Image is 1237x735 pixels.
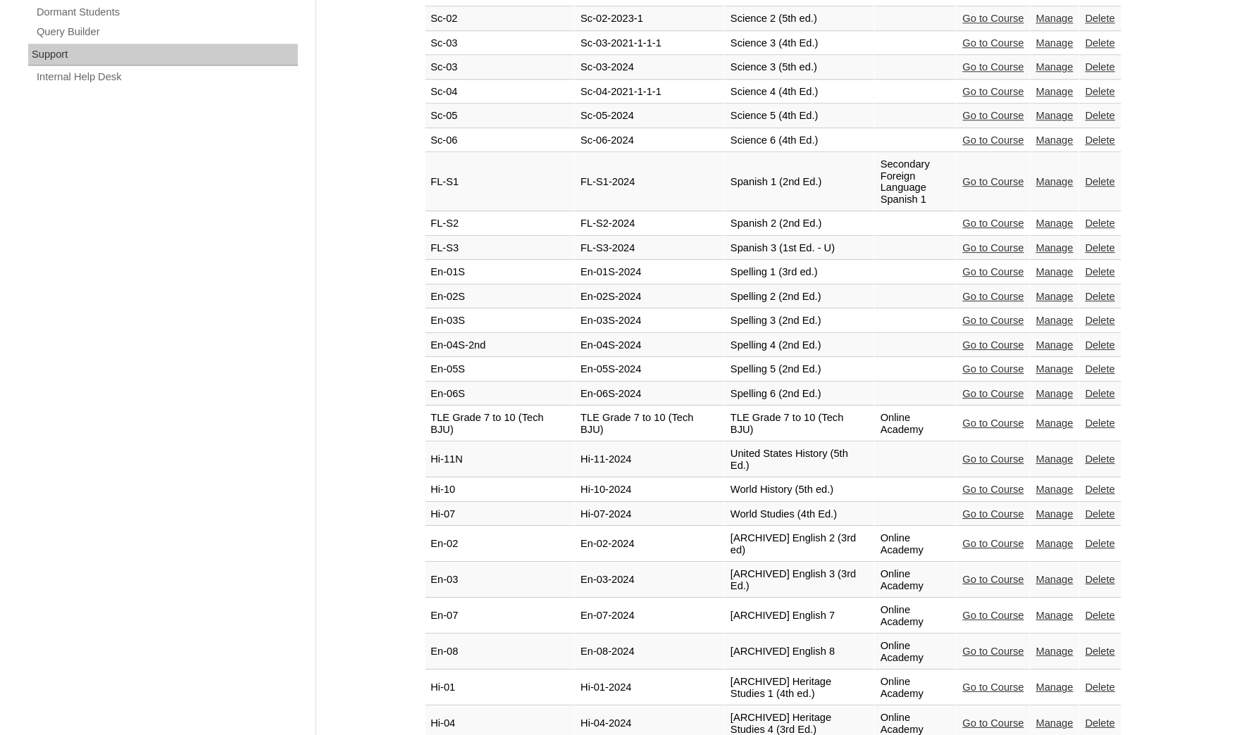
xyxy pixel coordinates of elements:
[425,129,575,153] td: Sc-06
[1086,61,1115,73] a: Delete
[1086,176,1115,187] a: Delete
[35,23,298,41] a: Query Builder
[1086,291,1115,302] a: Delete
[575,32,724,56] td: Sc-03-2021-1-1-1
[1036,538,1074,549] a: Manage
[963,61,1024,73] a: Go to Course
[725,478,874,502] td: World History (5th ed.)
[1086,339,1115,351] a: Delete
[963,13,1024,24] a: Go to Course
[425,503,575,527] td: Hi-07
[725,129,874,153] td: Science 6 (4th Ed.)
[1036,37,1074,49] a: Manage
[1086,717,1115,729] a: Delete
[963,508,1024,520] a: Go to Course
[963,717,1024,729] a: Go to Course
[875,563,957,598] td: Online Academy
[1086,574,1115,585] a: Delete
[1086,646,1115,657] a: Delete
[425,237,575,260] td: FL-S3
[1036,291,1074,302] a: Manage
[1086,363,1115,375] a: Delete
[575,334,724,358] td: En-04S-2024
[963,176,1024,187] a: Go to Course
[1086,681,1115,693] a: Delete
[963,315,1024,326] a: Go to Course
[875,153,957,211] td: Secondary Foreign Language Spanish 1
[875,670,957,705] td: Online Academy
[425,56,575,80] td: Sc-03
[35,68,298,86] a: Internal Help Desk
[425,212,575,236] td: FL-S2
[575,670,724,705] td: Hi-01-2024
[1086,453,1115,465] a: Delete
[963,574,1024,585] a: Go to Course
[725,598,874,634] td: [ARCHIVED] English 7
[725,80,874,104] td: Science 4 (4th Ed.)
[575,527,724,562] td: En-02-2024
[575,104,724,128] td: Sc-05-2024
[1036,315,1074,326] a: Manage
[575,212,724,236] td: FL-S2-2024
[1086,610,1115,621] a: Delete
[425,309,575,333] td: En-03S
[963,453,1024,465] a: Go to Course
[725,382,874,406] td: Spelling 6 (2nd Ed.)
[725,7,874,31] td: Science 2 (5th ed.)
[1086,242,1115,253] a: Delete
[575,634,724,670] td: En-08-2024
[875,406,957,441] td: Online Academy
[725,406,874,441] td: TLE Grade 7 to 10 (Tech BJU)
[1086,13,1115,24] a: Delete
[725,260,874,284] td: Spelling 1 (3rd ed.)
[1036,86,1074,97] a: Manage
[425,527,575,562] td: En-02
[425,442,575,477] td: Hi-11N
[725,563,874,598] td: [ARCHIVED] English 3 (3rd Ed.)
[963,242,1024,253] a: Go to Course
[1086,266,1115,277] a: Delete
[963,681,1024,693] a: Go to Course
[425,104,575,128] td: Sc-05
[1086,315,1115,326] a: Delete
[963,266,1024,277] a: Go to Course
[575,503,724,527] td: Hi-07-2024
[725,503,874,527] td: World Studies (4th Ed.)
[1036,218,1074,229] a: Manage
[1086,86,1115,97] a: Delete
[1036,508,1074,520] a: Manage
[575,382,724,406] td: En-06S-2024
[1036,417,1074,429] a: Manage
[575,563,724,598] td: En-03-2024
[725,237,874,260] td: Spanish 3 (1st Ed. - U)
[575,598,724,634] td: En-07-2024
[575,442,724,477] td: Hi-11-2024
[1036,388,1074,399] a: Manage
[963,484,1024,495] a: Go to Course
[725,670,874,705] td: [ARCHIVED] Heritage Studies 1 (4th ed.)
[1036,453,1074,465] a: Manage
[425,598,575,634] td: En-07
[575,406,724,441] td: TLE Grade 7 to 10 (Tech BJU)
[425,406,575,441] td: TLE Grade 7 to 10 (Tech BJU)
[425,260,575,284] td: En-01S
[725,527,874,562] td: [ARCHIVED] English 2 (3rd ed)
[1036,61,1074,73] a: Manage
[725,334,874,358] td: Spelling 4 (2nd Ed.)
[725,285,874,309] td: Spelling 2 (2nd Ed.)
[28,44,298,66] div: Support
[425,382,575,406] td: En-06S
[575,260,724,284] td: En-01S-2024
[425,478,575,502] td: Hi-10
[1036,717,1074,729] a: Manage
[963,417,1024,429] a: Go to Course
[963,646,1024,657] a: Go to Course
[725,358,874,382] td: Spelling 5 (2nd Ed.)
[425,563,575,598] td: En-03
[575,285,724,309] td: En-02S-2024
[425,285,575,309] td: En-02S
[875,598,957,634] td: Online Academy
[725,32,874,56] td: Science 3 (4th Ed.)
[963,538,1024,549] a: Go to Course
[725,56,874,80] td: Science 3 (5th ed.)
